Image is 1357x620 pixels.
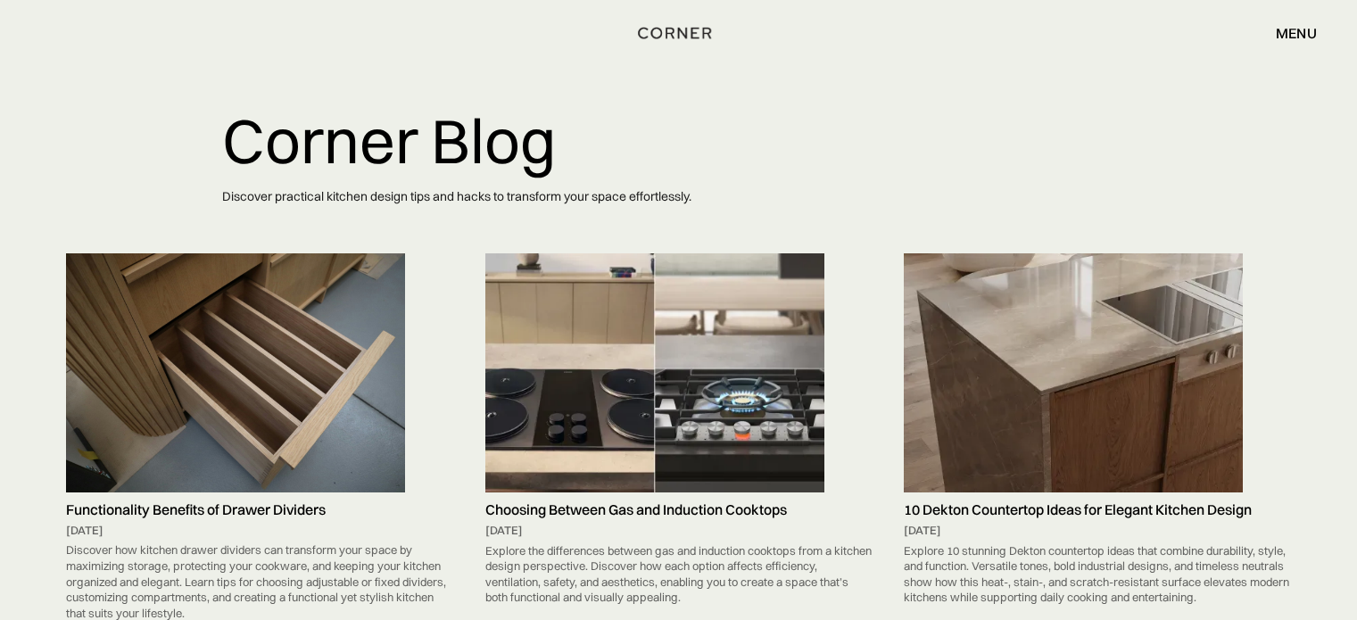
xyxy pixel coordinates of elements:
div: Explore 10 stunning Dekton countertop ideas that combine durability, style, and function. Versati... [904,539,1291,610]
p: Discover practical kitchen design tips and hacks to transform your space effortlessly. [222,175,1136,219]
div: [DATE] [66,523,453,539]
div: menu [1276,26,1317,40]
div: menu [1258,18,1317,48]
div: [DATE] [485,523,873,539]
a: home [632,21,724,45]
h5: 10 Dekton Countertop Ideas for Elegant Kitchen Design [904,501,1291,518]
a: Choosing Between Gas and Induction Cooktops[DATE]Explore the differences between gas and inductio... [476,253,881,609]
h5: Choosing Between Gas and Induction Cooktops [485,501,873,518]
h1: Corner Blog [222,107,1136,175]
div: [DATE] [904,523,1291,539]
h5: Functionality Benefits of Drawer Dividers [66,501,453,518]
div: Explore the differences between gas and induction cooktops from a kitchen design perspective. Dis... [485,539,873,610]
a: 10 Dekton Countertop Ideas for Elegant Kitchen Design[DATE]Explore 10 stunning Dekton countertop ... [895,253,1300,609]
